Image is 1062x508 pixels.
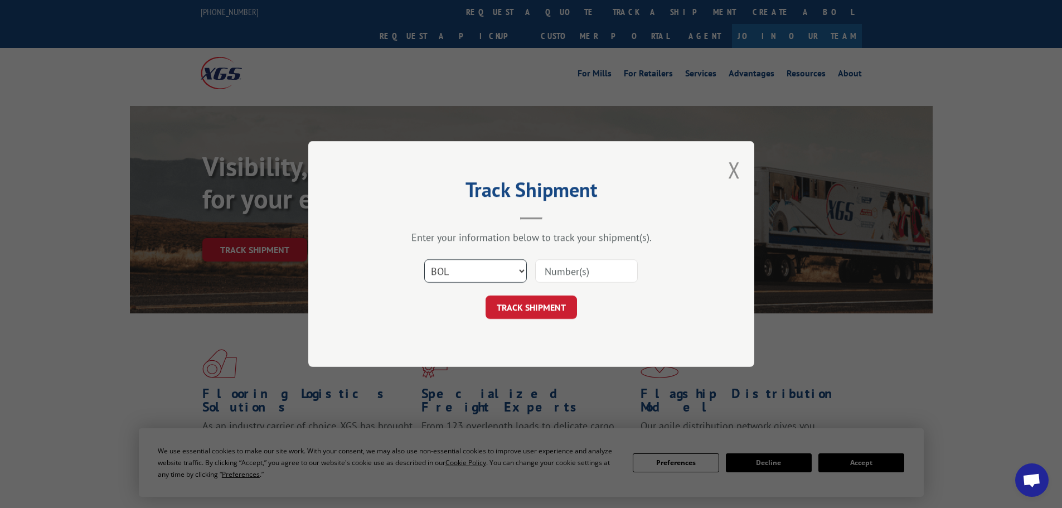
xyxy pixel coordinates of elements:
button: TRACK SHIPMENT [486,296,577,319]
button: Close modal [728,155,740,185]
input: Number(s) [535,259,638,283]
h2: Track Shipment [364,182,699,203]
div: Open chat [1015,463,1049,497]
div: Enter your information below to track your shipment(s). [364,231,699,244]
